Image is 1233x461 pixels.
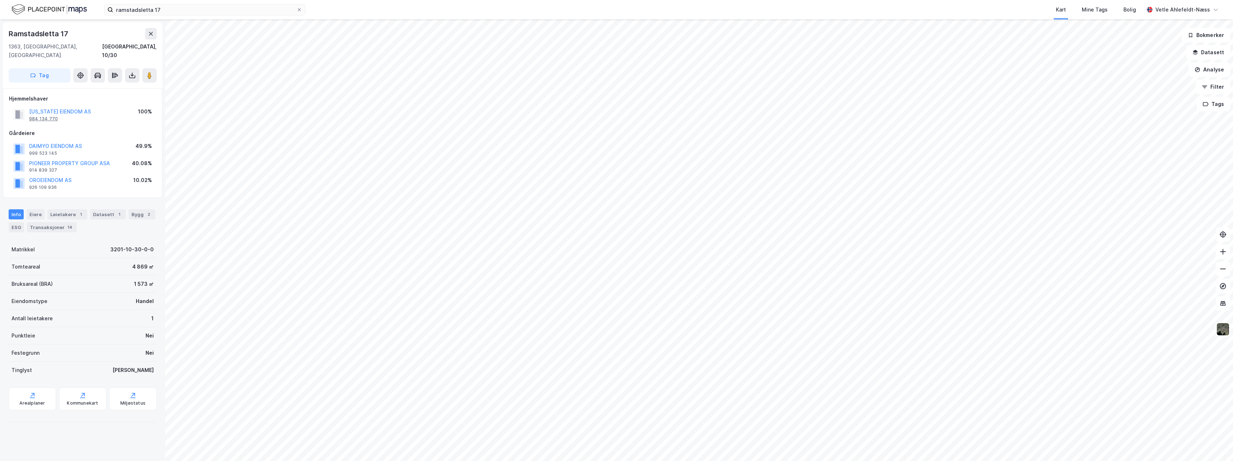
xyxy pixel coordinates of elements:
[11,314,53,323] div: Antall leietakere
[1197,427,1233,461] iframe: Chat Widget
[67,400,98,406] div: Kommunekart
[110,245,154,254] div: 3201-10-30-0-0
[1182,28,1230,42] button: Bokmerker
[120,400,146,406] div: Miljøstatus
[1186,45,1230,60] button: Datasett
[145,211,152,218] div: 2
[9,222,24,232] div: ESG
[132,262,154,271] div: 4 869 ㎡
[29,167,57,173] div: 914 839 327
[11,245,35,254] div: Matrikkel
[29,185,57,190] div: 926 109 936
[1155,5,1210,14] div: Vetle Ahlefeldt-Næss
[132,159,152,168] div: 40.08%
[129,209,155,219] div: Bygg
[11,349,40,357] div: Festegrunn
[1197,427,1233,461] div: Kontrollprogram for chat
[27,209,45,219] div: Eiere
[47,209,87,219] div: Leietakere
[1216,322,1230,336] img: 9k=
[9,42,102,60] div: 1363, [GEOGRAPHIC_DATA], [GEOGRAPHIC_DATA]
[136,297,154,306] div: Handel
[134,280,154,288] div: 1 573 ㎡
[1056,5,1066,14] div: Kart
[135,142,152,150] div: 49.9%
[116,211,123,218] div: 1
[77,211,84,218] div: 1
[1123,5,1136,14] div: Bolig
[29,116,58,122] div: 984 134 770
[146,331,154,340] div: Nei
[112,366,154,374] div: [PERSON_NAME]
[133,176,152,185] div: 10.02%
[1082,5,1108,14] div: Mine Tags
[9,209,24,219] div: Info
[146,349,154,357] div: Nei
[11,297,47,306] div: Eiendomstype
[1188,62,1230,77] button: Analyse
[9,68,70,83] button: Tag
[9,129,156,138] div: Gårdeiere
[102,42,157,60] div: [GEOGRAPHIC_DATA], 10/30
[11,331,35,340] div: Punktleie
[113,4,296,15] input: Søk på adresse, matrikkel, gårdeiere, leietakere eller personer
[11,366,32,374] div: Tinglyst
[90,209,126,219] div: Datasett
[1196,80,1230,94] button: Filter
[151,314,154,323] div: 1
[138,107,152,116] div: 100%
[9,94,156,103] div: Hjemmelshaver
[11,280,53,288] div: Bruksareal (BRA)
[66,224,74,231] div: 14
[29,150,57,156] div: 999 523 145
[19,400,45,406] div: Arealplaner
[11,262,40,271] div: Tomteareal
[1197,97,1230,111] button: Tags
[11,3,87,16] img: logo.f888ab2527a4732fd821a326f86c7f29.svg
[27,222,77,232] div: Transaksjoner
[9,28,70,39] div: Ramstadsletta 17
